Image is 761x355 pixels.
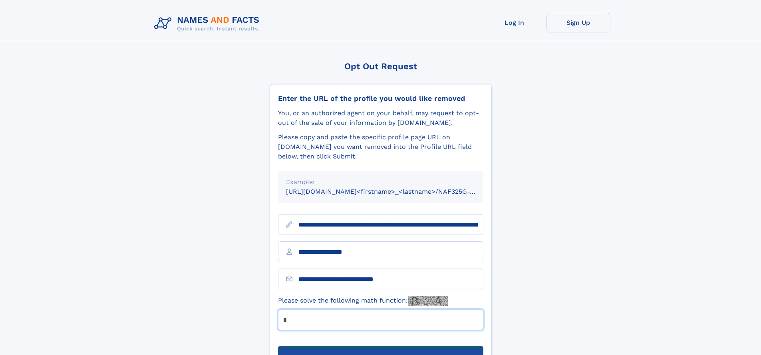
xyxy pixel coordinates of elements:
[278,296,448,306] label: Please solve the following math function:
[278,108,483,128] div: You, or an authorized agent on your behalf, may request to opt-out of the sale of your informatio...
[483,13,546,32] a: Log In
[151,13,266,34] img: Logo Names and Facts
[546,13,610,32] a: Sign Up
[270,61,492,71] div: Opt Out Request
[286,188,499,195] small: [URL][DOMAIN_NAME]<firstname>_<lastname>/NAF325G-xxxxxxxx
[286,177,475,187] div: Example:
[278,94,483,103] div: Enter the URL of the profile you would like removed
[278,132,483,161] div: Please copy and paste the specific profile page URL on [DOMAIN_NAME] you want removed into the Pr...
